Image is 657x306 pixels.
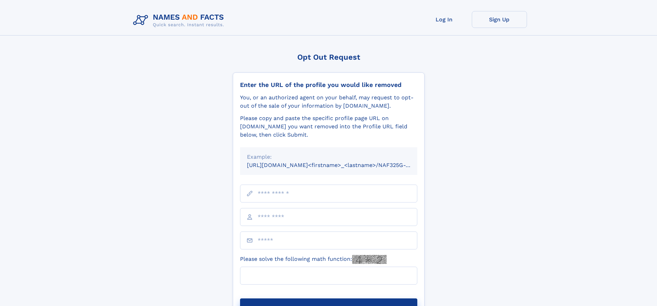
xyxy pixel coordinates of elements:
[240,114,417,139] div: Please copy and paste the specific profile page URL on [DOMAIN_NAME] you want removed into the Pr...
[240,81,417,89] div: Enter the URL of the profile you would like removed
[247,162,430,168] small: [URL][DOMAIN_NAME]<firstname>_<lastname>/NAF325G-xxxxxxxx
[472,11,527,28] a: Sign Up
[417,11,472,28] a: Log In
[247,153,410,161] div: Example:
[130,11,230,30] img: Logo Names and Facts
[233,53,425,61] div: Opt Out Request
[240,255,387,264] label: Please solve the following math function:
[240,93,417,110] div: You, or an authorized agent on your behalf, may request to opt-out of the sale of your informatio...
